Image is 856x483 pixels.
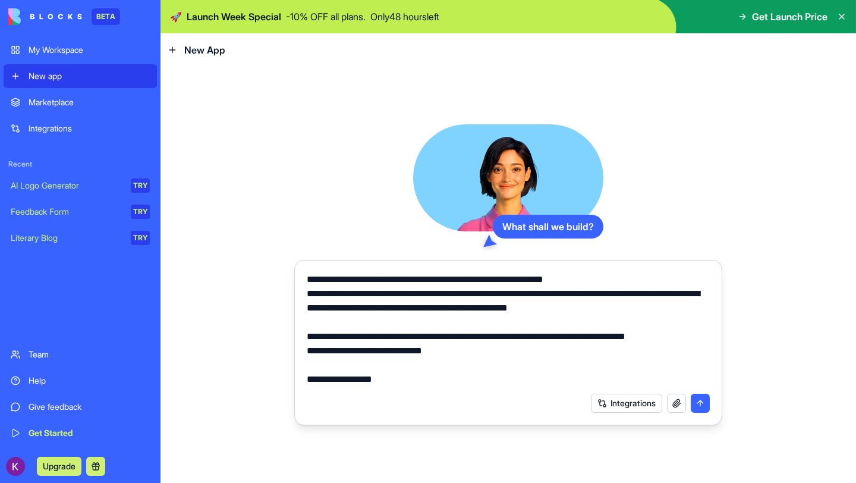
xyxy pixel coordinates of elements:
[370,10,439,24] p: Only 48 hours left
[4,369,157,393] a: Help
[11,206,122,218] div: Feedback Form
[4,226,157,250] a: Literary BlogTRY
[4,64,157,88] a: New app
[29,375,150,387] div: Help
[286,10,366,24] p: - 10 % OFF all plans.
[4,38,157,62] a: My Workspace
[187,10,281,24] span: Launch Week Special
[4,159,157,169] span: Recent
[4,343,157,366] a: Team
[11,232,122,244] div: Literary Blog
[92,8,120,25] div: BETA
[8,8,82,25] img: logo
[29,70,150,82] div: New app
[131,205,150,219] div: TRY
[493,215,603,239] div: What shall we build?
[37,460,81,472] a: Upgrade
[131,231,150,245] div: TRY
[37,457,81,476] button: Upgrade
[4,90,157,114] a: Marketplace
[131,178,150,193] div: TRY
[6,457,25,476] img: ACg8ocKl5U5QmUbvcwp9uNSvTA2O8NNrBfKFgQF4f7cPcaprHJ7FFg=s96-c
[11,180,122,192] div: AI Logo Generator
[8,8,120,25] a: BETA
[4,421,157,445] a: Get Started
[29,96,150,108] div: Marketplace
[29,427,150,439] div: Get Started
[29,123,150,134] div: Integrations
[29,349,150,360] div: Team
[4,395,157,419] a: Give feedback
[752,10,827,24] span: Get Launch Price
[29,401,150,413] div: Give feedback
[29,44,150,56] div: My Workspace
[4,174,157,197] a: AI Logo GeneratorTRY
[170,10,182,24] span: 🚀
[591,394,662,413] button: Integrations
[184,43,225,57] span: New App
[4,117,157,140] a: Integrations
[4,200,157,224] a: Feedback FormTRY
